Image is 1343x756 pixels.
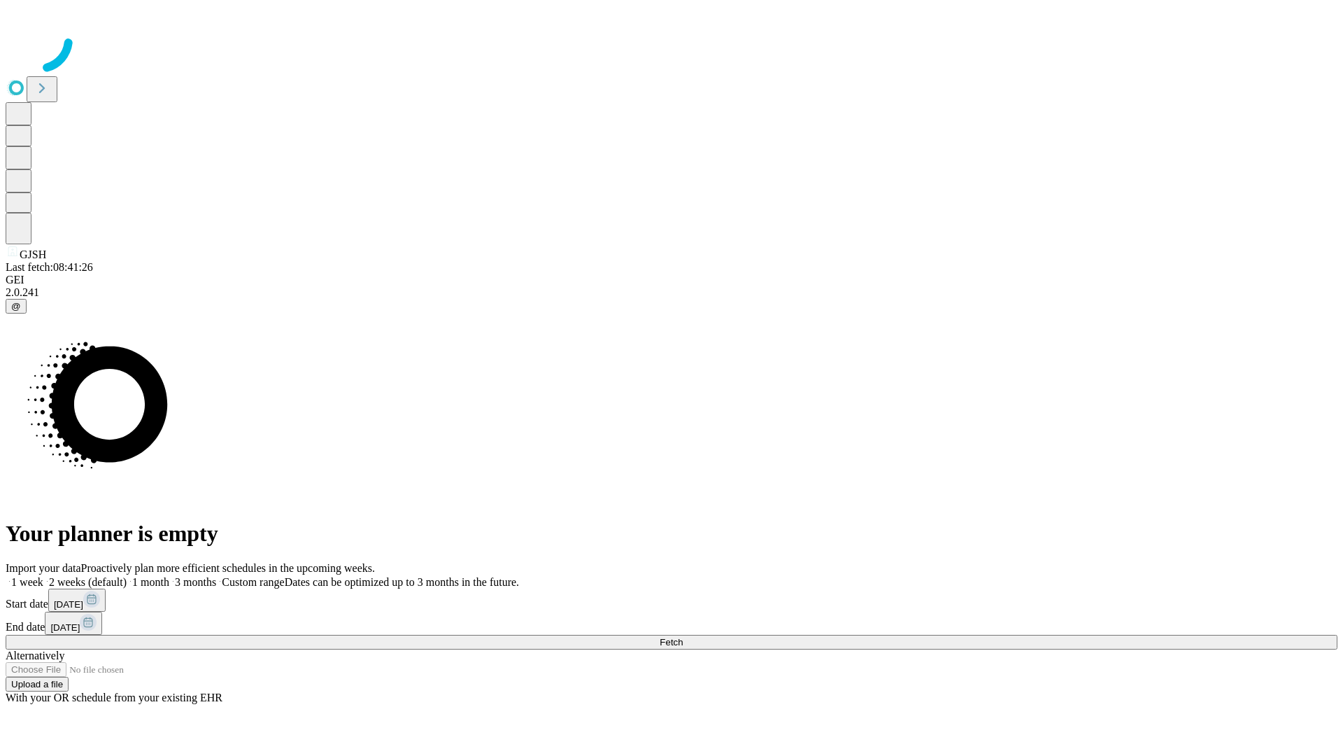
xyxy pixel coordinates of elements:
[20,248,46,260] span: GJSH
[81,562,375,574] span: Proactively plan more efficient schedules in the upcoming weeks.
[132,576,169,588] span: 1 month
[50,622,80,633] span: [DATE]
[285,576,519,588] span: Dates can be optimized up to 3 months in the future.
[6,635,1337,650] button: Fetch
[6,286,1337,299] div: 2.0.241
[6,521,1337,547] h1: Your planner is empty
[6,299,27,314] button: @
[6,612,1337,635] div: End date
[6,650,64,661] span: Alternatively
[222,576,284,588] span: Custom range
[54,599,83,610] span: [DATE]
[6,274,1337,286] div: GEI
[6,261,93,273] span: Last fetch: 08:41:26
[6,692,222,703] span: With your OR schedule from your existing EHR
[175,576,216,588] span: 3 months
[660,637,683,647] span: Fetch
[6,677,69,692] button: Upload a file
[48,589,106,612] button: [DATE]
[6,562,81,574] span: Import your data
[11,576,43,588] span: 1 week
[49,576,127,588] span: 2 weeks (default)
[11,301,21,311] span: @
[45,612,102,635] button: [DATE]
[6,589,1337,612] div: Start date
